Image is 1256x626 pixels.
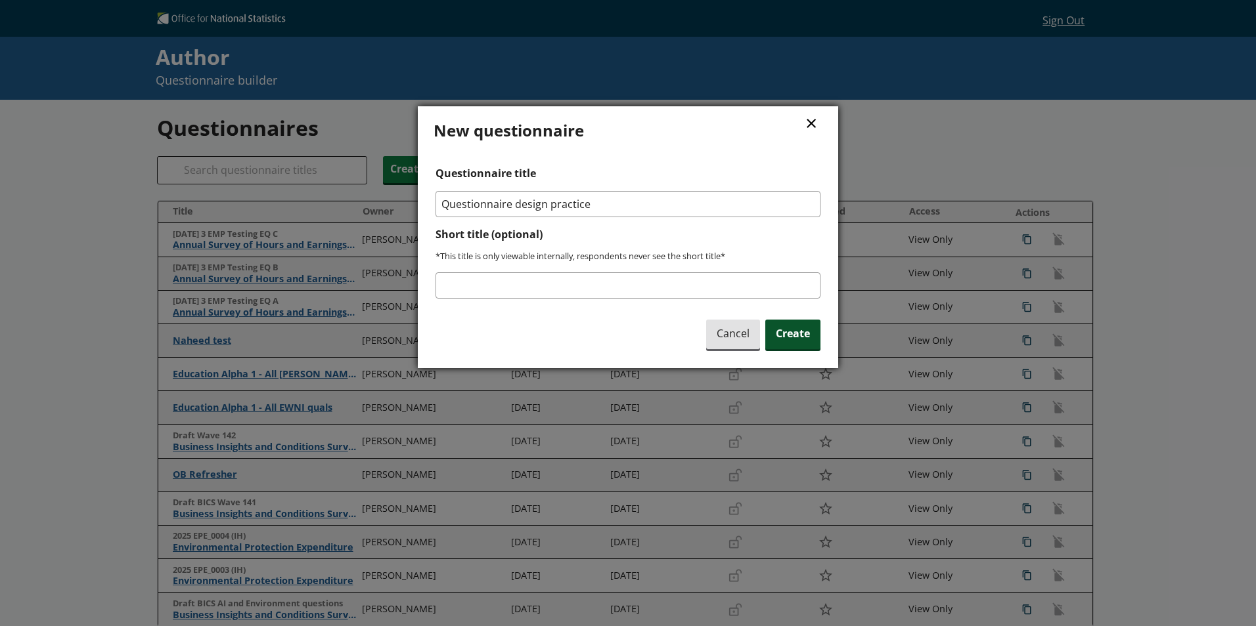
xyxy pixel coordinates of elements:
[436,167,820,180] label: Questionnaire title
[436,250,820,262] p: *This title is only viewable internally, respondents never see the short title*
[434,119,801,154] h2: New questionnaire
[706,320,760,350] span: Cancel
[765,320,820,350] span: Create
[436,228,820,241] label: Short title (optional)
[801,108,821,137] button: Close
